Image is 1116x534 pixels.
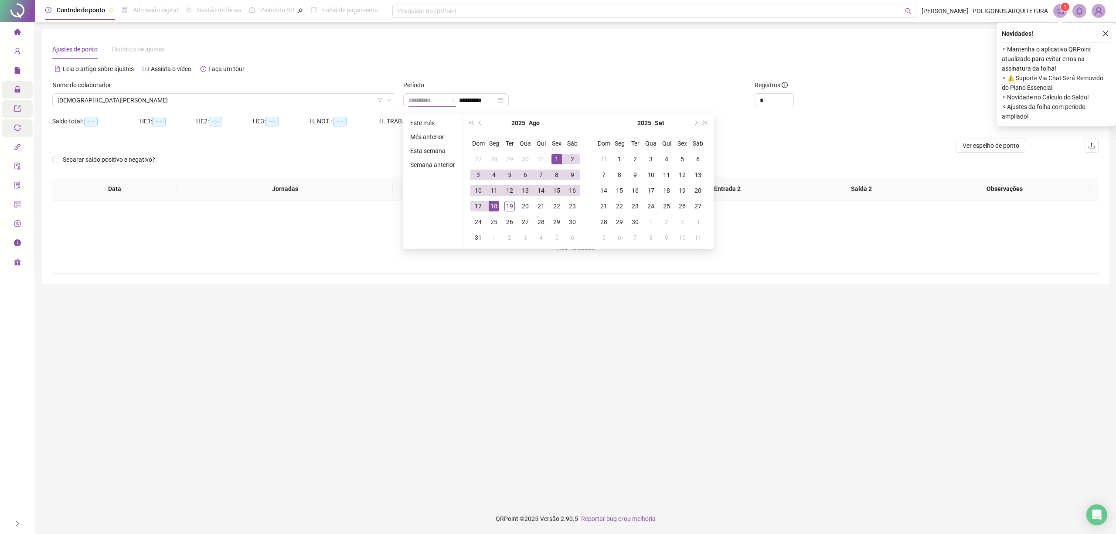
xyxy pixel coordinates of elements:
div: Open Intercom Messenger [1086,504,1107,525]
div: 2 [661,217,672,227]
th: Dom [596,136,612,151]
span: audit [14,159,21,176]
span: file-done [122,7,128,13]
td: 2025-09-14 [596,183,612,198]
button: year panel [511,114,525,132]
div: 31 [473,232,483,243]
div: HE 2: [196,116,253,126]
div: 27 [693,201,703,211]
div: 30 [630,217,640,227]
div: 17 [473,201,483,211]
span: Controle de ponto [57,7,105,14]
td: 2025-10-09 [659,230,674,245]
td: 2025-08-22 [549,198,565,214]
div: 3 [473,170,483,180]
span: to [449,97,456,104]
td: 2025-09-29 [612,214,627,230]
div: 30 [567,217,578,227]
th: Sáb [690,136,706,151]
span: file [14,63,21,80]
span: Folha de pagamento [322,7,378,14]
span: Leia o artigo sobre ajustes [63,65,134,72]
div: 16 [567,185,578,196]
span: sun [186,7,192,13]
div: 4 [489,170,499,180]
div: 1 [646,217,656,227]
div: 9 [661,232,672,243]
td: 2025-09-02 [627,151,643,167]
td: 2025-09-20 [690,183,706,198]
td: 2025-10-08 [643,230,659,245]
td: 2025-09-03 [643,151,659,167]
span: file-text [54,66,61,72]
span: --:-- [265,117,279,126]
div: 11 [661,170,672,180]
sup: 1 [1061,3,1069,11]
div: 9 [567,170,578,180]
li: Semana anterior [407,160,459,170]
div: 23 [567,201,578,211]
div: 9 [630,170,640,180]
th: Sáb [565,136,580,151]
div: 12 [504,185,515,196]
div: 4 [661,154,672,164]
td: 2025-08-08 [549,167,565,183]
span: Gestão de férias [197,7,241,14]
div: 1 [551,154,562,164]
span: Ver espelho de ponto [963,141,1019,150]
td: 2025-09-01 [612,151,627,167]
div: 3 [677,217,687,227]
td: 2025-08-31 [470,230,486,245]
button: super-prev-year [466,114,476,132]
span: info-circle [782,82,788,88]
span: swap-right [449,97,456,104]
td: 2025-10-03 [674,214,690,230]
td: 2025-09-27 [690,198,706,214]
div: 14 [599,185,609,196]
div: 3 [520,232,531,243]
span: Assista o vídeo [151,65,191,72]
td: 2025-09-26 [674,198,690,214]
td: 2025-07-31 [533,151,549,167]
div: 5 [677,154,687,164]
span: home [14,24,21,42]
td: 2025-09-05 [549,230,565,245]
div: 15 [551,185,562,196]
div: 27 [520,217,531,227]
span: api [14,139,21,157]
td: 2025-09-04 [659,151,674,167]
span: pushpin [109,8,114,13]
span: upload [1088,142,1095,149]
div: 27 [473,154,483,164]
label: Nome do colaborador [52,80,117,90]
th: Sex [674,136,690,151]
div: 22 [551,201,562,211]
span: Versão [540,515,559,522]
td: 2025-07-29 [502,151,517,167]
td: 2025-09-19 [674,183,690,198]
td: 2025-08-24 [470,214,486,230]
span: Reportar bug e/ou melhoria [581,515,656,522]
div: 15 [614,185,625,196]
td: 2025-08-04 [486,167,502,183]
td: 2025-08-20 [517,198,533,214]
span: RAÍSSA ALEXANDRINA OLIVEIRA DE SÁ [58,94,391,107]
div: 1 [489,232,499,243]
td: 2025-09-09 [627,167,643,183]
span: Observações [926,184,1083,194]
span: 1 [1064,4,1067,10]
button: month panel [655,114,664,132]
td: 2025-08-02 [565,151,580,167]
th: Sex [549,136,565,151]
div: 13 [520,185,531,196]
td: 2025-08-03 [470,167,486,183]
span: ⚬ ⚠️ Suporte Via Chat Será Removido do Plano Essencial [1002,73,1111,92]
div: 24 [473,217,483,227]
div: 31 [599,154,609,164]
span: gift [14,255,21,272]
span: notification [1056,7,1064,15]
td: 2025-08-23 [565,198,580,214]
th: Entrada 2 [660,177,794,201]
div: 18 [489,201,499,211]
td: 2025-08-29 [549,214,565,230]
